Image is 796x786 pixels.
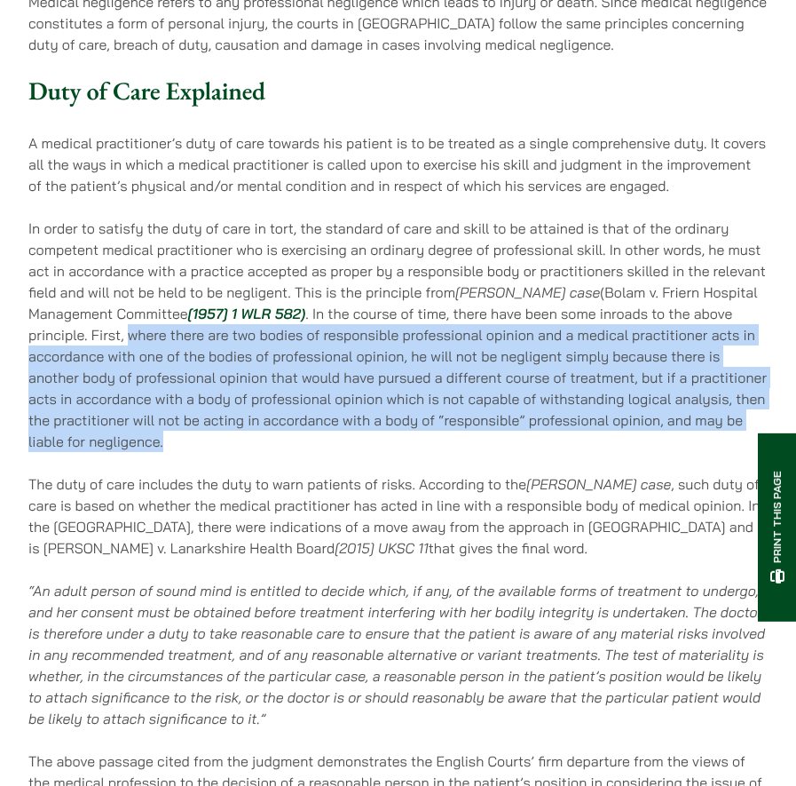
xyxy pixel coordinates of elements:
p: A medical practitioner’s duty of care towards his patient is to be treated as a single comprehens... [28,132,768,196]
em: [2015] UKSC 11 [335,539,429,557]
em: [PERSON_NAME] case [526,475,671,493]
em: “An adult person of sound mind is entitled to decide which, if any, of the available forms of tre... [28,582,765,727]
p: In order to satisfy the duty of care in tort, the standard of care and skill to be attained is th... [28,218,768,452]
em: [PERSON_NAME] case [455,283,600,301]
strong: Duty of Care Explained [28,75,265,107]
a: [1957] 1 WLR 582) [188,305,306,322]
p: The duty of care includes the duty to warn patients of risks. According to the , such duty of car... [28,473,768,559]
